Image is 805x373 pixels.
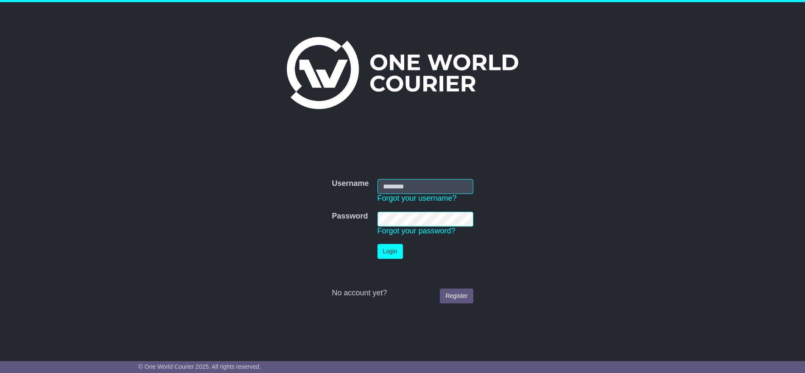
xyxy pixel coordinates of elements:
a: Forgot your password? [377,227,456,235]
label: Password [332,212,368,221]
button: Login [377,244,403,259]
a: Forgot your username? [377,194,457,202]
div: No account yet? [332,289,473,298]
a: Register [440,289,473,303]
label: Username [332,179,369,188]
span: © One World Courier 2025. All rights reserved. [138,363,261,370]
img: One World [287,37,518,109]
